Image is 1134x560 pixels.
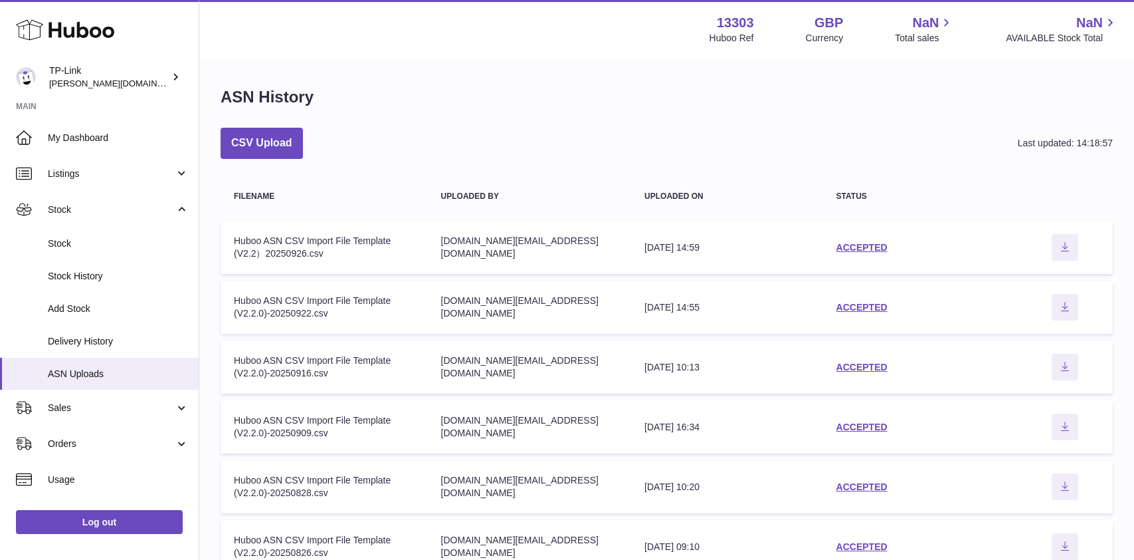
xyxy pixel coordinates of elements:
[814,14,843,32] strong: GBP
[441,534,618,559] div: [DOMAIN_NAME][EMAIL_ADDRESS][DOMAIN_NAME]
[221,128,303,159] button: CSV Upload
[1052,474,1078,500] button: Download ASN file
[836,482,888,492] a: ACCEPTED
[49,65,169,90] div: TP-Link
[441,295,618,320] div: [DOMAIN_NAME][EMAIL_ADDRESS][DOMAIN_NAME]
[234,295,415,320] div: Huboo ASN CSV Import File Template (V2.2.0)-20250922.csv
[234,235,415,260] div: Huboo ASN CSV Import File Template (V2.2）20250926.csv
[221,179,428,214] th: Filename
[1006,14,1118,45] a: NaN AVAILABLE Stock Total
[806,32,844,45] div: Currency
[48,303,189,315] span: Add Stock
[441,414,618,440] div: [DOMAIN_NAME][EMAIL_ADDRESS][DOMAIN_NAME]
[1052,354,1078,380] button: Download ASN file
[48,168,175,180] span: Listings
[823,179,1017,214] th: Status
[48,368,189,380] span: ASN Uploads
[631,179,823,214] th: Uploaded on
[895,14,954,45] a: NaN Total sales
[48,270,189,283] span: Stock History
[644,301,810,314] div: [DATE] 14:55
[441,354,618,380] div: [DOMAIN_NAME][EMAIL_ADDRESS][DOMAIN_NAME]
[644,541,810,553] div: [DATE] 09:10
[709,32,754,45] div: Huboo Ref
[441,235,618,260] div: [DOMAIN_NAME][EMAIL_ADDRESS][DOMAIN_NAME]
[1052,234,1078,261] button: Download ASN file
[1018,137,1113,150] div: Last updated: 14:18:57
[836,242,888,253] a: ACCEPTED
[234,354,415,380] div: Huboo ASN CSV Import File Template (V2.2.0)-20250916.csv
[428,179,632,214] th: Uploaded by
[234,534,415,559] div: Huboo ASN CSV Import File Template (V2.2.0)-20250826.csv
[836,541,888,552] a: ACCEPTED
[644,241,810,254] div: [DATE] 14:59
[717,14,754,32] strong: 13303
[1052,414,1078,440] button: Download ASN file
[234,474,415,499] div: Huboo ASN CSV Import File Template (V2.2.0)-20250828.csv
[1052,294,1078,321] button: Download ASN file
[644,421,810,434] div: [DATE] 16:34
[48,335,189,348] span: Delivery History
[16,510,183,534] a: Log out
[234,414,415,440] div: Huboo ASN CSV Import File Template (V2.2.0)-20250909.csv
[1016,179,1113,214] th: actions
[48,438,175,450] span: Orders
[1052,533,1078,560] button: Download ASN file
[48,474,189,486] span: Usage
[221,86,314,108] h1: ASN History
[16,67,36,87] img: susie.li@tp-link.com
[912,14,939,32] span: NaN
[836,422,888,432] a: ACCEPTED
[836,302,888,313] a: ACCEPTED
[48,237,189,250] span: Stock
[441,474,618,499] div: [DOMAIN_NAME][EMAIL_ADDRESS][DOMAIN_NAME]
[48,132,189,144] span: My Dashboard
[1076,14,1103,32] span: NaN
[1006,32,1118,45] span: AVAILABLE Stock Total
[48,204,175,216] span: Stock
[48,402,175,414] span: Sales
[644,481,810,493] div: [DATE] 10:20
[644,361,810,374] div: [DATE] 10:13
[49,78,335,88] span: [PERSON_NAME][DOMAIN_NAME][EMAIL_ADDRESS][DOMAIN_NAME]
[836,362,888,372] a: ACCEPTED
[895,32,954,45] span: Total sales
